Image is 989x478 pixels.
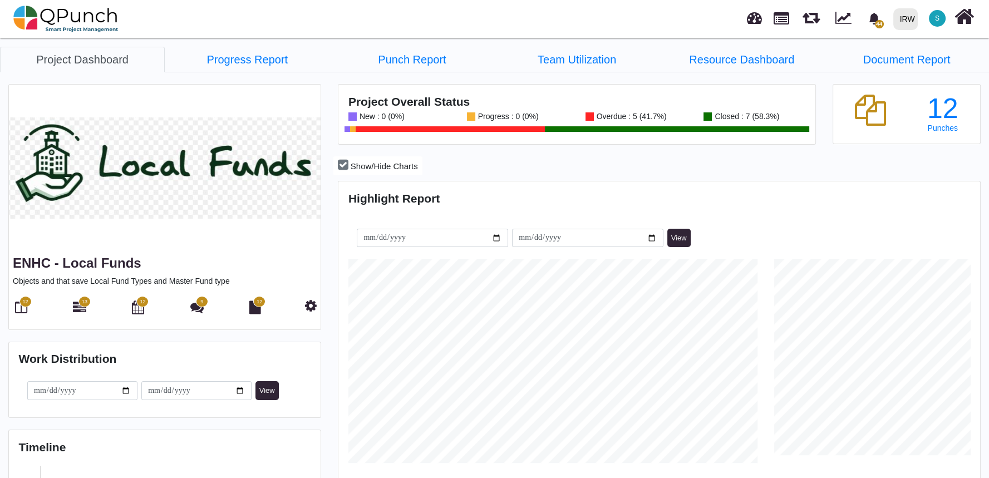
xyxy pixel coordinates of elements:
div: IRW [900,9,915,29]
div: Overdue : 5 (41.7%) [594,112,667,121]
span: Projects [774,7,789,24]
span: Releases [803,6,820,24]
button: Show/Hide Charts [333,156,422,176]
p: Objects and that save Local Fund Types and Master Fund type [13,275,317,287]
span: S [935,15,939,22]
span: Punches [927,124,957,132]
a: Resource Dashboard [660,47,824,72]
a: Team Utilization [495,47,660,72]
div: Progress : 0 (0%) [475,112,539,121]
i: Calendar [132,300,144,314]
span: Show/Hide Charts [351,161,418,171]
span: 12 [140,298,145,306]
a: Progress Report [165,47,329,72]
a: S [922,1,952,36]
span: 12 [257,298,262,306]
a: 12 Punches [915,95,971,132]
a: Document Report [824,47,989,72]
div: Closed : 7 (58.3%) [712,112,779,121]
div: Notification [864,8,884,28]
i: Punch Discussion [190,300,204,314]
span: Dashboard [747,7,762,23]
i: Home [954,6,974,27]
a: bell fill44 [862,1,889,36]
span: 13 [82,298,87,306]
div: New : 0 (0%) [357,112,405,121]
i: Document Library [249,300,261,314]
a: Punch Report [329,47,494,72]
img: qpunch-sp.fa6292f.png [13,2,119,36]
i: Board [15,300,27,314]
h4: Project Overall Status [348,95,805,109]
span: 44 [875,20,884,28]
button: View [667,229,691,248]
div: Dynamic Report [830,1,862,37]
span: 9 [200,298,203,306]
li: ENHC - Local Funds [495,47,660,72]
a: IRW [888,1,922,37]
i: Project Settings [305,299,317,312]
a: ENHC - Local Funds [13,255,141,270]
h4: Timeline [19,440,311,454]
button: View [255,381,279,400]
svg: bell fill [868,13,880,24]
div: 12 [915,95,971,122]
span: 12 [22,298,28,306]
i: Gantt [73,300,86,314]
h4: Work Distribution [19,352,311,366]
h4: Highlight Report [348,191,971,205]
span: Shafee.jan [929,10,946,27]
a: 13 [73,305,86,314]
